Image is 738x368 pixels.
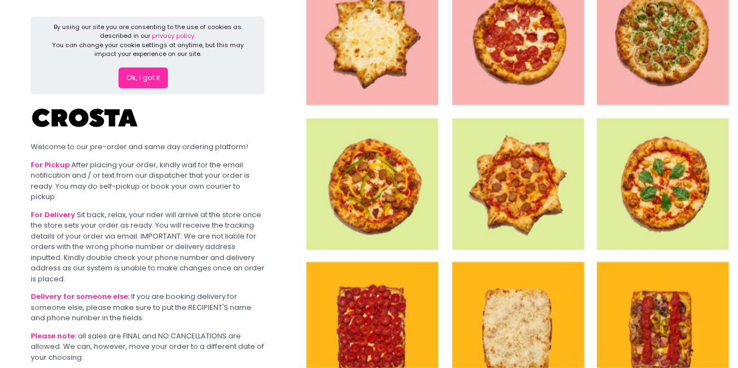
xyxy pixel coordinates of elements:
[31,291,129,302] b: Delivery for someone else:
[31,210,75,220] b: For Delivery
[49,22,246,59] div: By using our site you are consenting to the use of cookies as described in our You can change you...
[31,331,76,341] b: Please note:
[31,160,70,170] b: For Pickup
[31,291,264,324] div: If you are booking delivery for someone else, please make sure to put the RECIPIENT'S name and ph...
[31,331,264,363] div: all sales are FINAL and NO CANCELLATIONS are allowed. We can, however, move your order to a diffe...
[152,31,195,40] a: privacy policy.
[31,210,264,285] div: Sit back, relax, your rider will arrive at the store once the store sets your order as ready. You...
[31,101,140,134] img: Crosta Pizzeria
[119,67,168,88] button: Ok, I got it
[31,141,264,152] div: Welcome to our pre-order and same day ordering platform!
[31,160,264,202] div: After placing your order, kindly wait for the email notification and / or text from our dispatche...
